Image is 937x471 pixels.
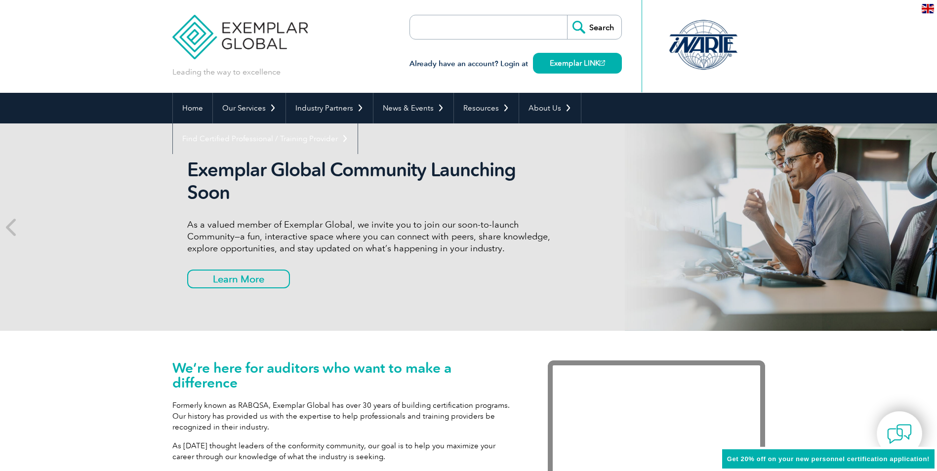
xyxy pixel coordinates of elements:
a: Our Services [213,93,285,123]
input: Search [567,15,621,39]
a: Exemplar LINK [533,53,622,74]
p: Formerly known as RABQSA, Exemplar Global has over 30 years of building certification programs. O... [172,400,518,432]
img: en [922,4,934,13]
h1: We’re here for auditors who want to make a difference [172,360,518,390]
a: News & Events [373,93,453,123]
p: As a valued member of Exemplar Global, we invite you to join our soon-to-launch Community—a fun, ... [187,219,558,254]
img: open_square.png [600,60,605,66]
a: Learn More [187,270,290,288]
p: As [DATE] thought leaders of the conformity community, our goal is to help you maximize your care... [172,440,518,462]
h2: Exemplar Global Community Launching Soon [187,158,558,204]
p: Leading the way to excellence [172,67,281,78]
a: Find Certified Professional / Training Provider [173,123,358,154]
a: Home [173,93,212,123]
h3: Already have an account? Login at [409,58,622,70]
a: Resources [454,93,519,123]
img: contact-chat.png [887,422,912,446]
a: Industry Partners [286,93,373,123]
span: Get 20% off on your new personnel certification application! [727,455,930,463]
a: About Us [519,93,581,123]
